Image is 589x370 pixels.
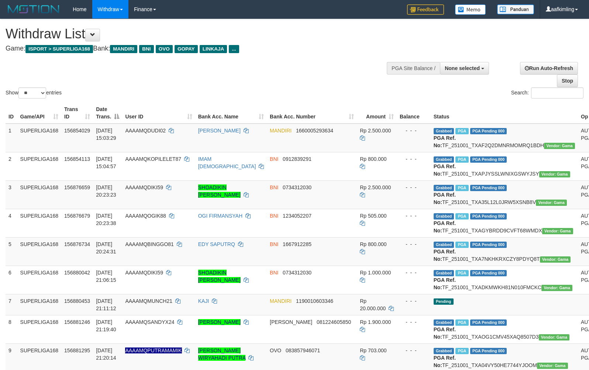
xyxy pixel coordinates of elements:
a: SHOADIKIN [PERSON_NAME] [198,184,241,198]
td: SUPERLIGA168 [17,209,62,237]
span: Vendor URL: https://trx31.1velocity.biz [539,334,570,340]
span: Vendor URL: https://trx31.1velocity.biz [540,256,571,263]
span: MANDIRI [270,128,292,134]
span: Grabbed [434,156,454,163]
td: SUPERLIGA168 [17,152,62,180]
b: PGA Ref. No: [434,355,456,368]
th: Date Trans.: activate to sort column descending [93,103,122,124]
span: Rp 20.000.000 [360,298,386,311]
span: PGA Pending [470,319,507,326]
span: AAAAMQOGIK88 [125,213,166,219]
span: Marked by aafandaneth [455,319,468,326]
span: Copy 0734312030 to clipboard [283,184,311,190]
h1: Withdraw List [6,27,385,41]
span: Marked by aafsoycanthlai [455,242,468,248]
td: 3 [6,180,17,209]
span: Nama rekening ada tanda titik/strip, harap diedit [125,347,182,353]
span: BNI [139,45,154,53]
b: PGA Ref. No: [434,220,456,234]
span: Copy 1190010603346 to clipboard [296,298,333,304]
span: [DATE] 21:20:14 [96,347,116,361]
a: EDY SAPUTRQ [198,241,235,247]
span: [DATE] 20:24:31 [96,241,116,255]
span: GOPAY [175,45,198,53]
th: Trans ID: activate to sort column ascending [61,103,93,124]
td: SUPERLIGA168 [17,237,62,266]
span: Rp 800.000 [360,241,386,247]
a: [PERSON_NAME] [198,319,241,325]
span: 156854113 [64,156,90,162]
span: Copy 1660005293634 to clipboard [296,128,333,134]
th: Bank Acc. Number: activate to sort column ascending [267,103,357,124]
td: TF_251001_TXAF2Q2DMNRMOMRQ1BDH [431,124,578,152]
td: SUPERLIGA168 [17,180,62,209]
span: [DATE] 20:23:38 [96,213,116,226]
span: AAAAMQSANDYX24 [125,319,174,325]
span: PGA Pending [470,156,507,163]
span: Marked by aafsoycanthlai [455,128,468,134]
span: Rp 703.000 [360,347,386,353]
span: PGA Pending [470,213,507,219]
b: PGA Ref. No: [434,135,456,148]
th: User ID: activate to sort column ascending [122,103,195,124]
span: Copy 083857946071 to clipboard [286,347,320,353]
span: BNI [270,184,278,190]
a: [PERSON_NAME] [198,128,241,134]
td: 6 [6,266,17,294]
span: AAAAMQDIKI59 [125,270,163,276]
b: PGA Ref. No: [434,249,456,262]
span: [DATE] 15:03:29 [96,128,116,141]
span: Grabbed [434,348,454,354]
span: Marked by aafchhiseyha [455,156,468,163]
td: TF_251001_TXAGYBRDD9CVFT68WMDX [431,209,578,237]
a: Run Auto-Refresh [520,62,578,75]
select: Showentries [18,87,46,98]
div: - - - [400,347,428,354]
span: [DATE] 21:11:12 [96,298,116,311]
th: Balance [397,103,431,124]
span: BNI [270,213,278,219]
div: - - - [400,127,428,134]
td: 1 [6,124,17,152]
span: Vendor URL: https://trx31.1velocity.biz [539,171,570,177]
td: 5 [6,237,17,266]
div: - - - [400,212,428,219]
span: Marked by aafsoycanthlai [455,213,468,219]
td: SUPERLIGA168 [17,315,62,343]
span: Vendor URL: https://trx31.1velocity.biz [541,285,572,291]
span: Grabbed [434,319,454,326]
div: - - - [400,241,428,248]
span: Marked by aafphoenmanit [455,270,468,276]
span: 156854029 [64,128,90,134]
span: Vendor URL: https://trx31.1velocity.biz [537,363,568,369]
h4: Game: Bank: [6,45,385,52]
img: MOTION_logo.png [6,4,62,15]
span: Rp 2.500.000 [360,128,391,134]
span: BNI [270,241,278,247]
a: [PERSON_NAME] WIRYAHADI PUTRA [198,347,246,361]
b: PGA Ref. No: [434,326,456,340]
div: - - - [400,155,428,163]
td: 2 [6,152,17,180]
span: 156876659 [64,184,90,190]
div: - - - [400,318,428,326]
span: Vendor URL: https://trx31.1velocity.biz [542,228,573,234]
span: AAAAMQDIKI59 [125,184,163,190]
td: SUPERLIGA168 [17,294,62,315]
span: Grabbed [434,213,454,219]
td: TF_251001_TXA35L12L0JRW5XSNB8V [431,180,578,209]
span: MANDIRI [270,298,292,304]
span: Grabbed [434,270,454,276]
a: Stop [557,75,578,87]
td: TF_251001_TXAOG1CMV45XAQ8507D3 [431,315,578,343]
span: AAAAMQDUDI02 [125,128,166,134]
span: 156880453 [64,298,90,304]
span: Marked by aafsoycanthlai [455,185,468,191]
label: Show entries [6,87,62,98]
span: Rp 800.000 [360,156,386,162]
span: PGA Pending [470,242,507,248]
span: 156881295 [64,347,90,353]
div: - - - [400,297,428,305]
th: Amount: activate to sort column ascending [357,103,397,124]
span: Rp 2.500.000 [360,184,391,190]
